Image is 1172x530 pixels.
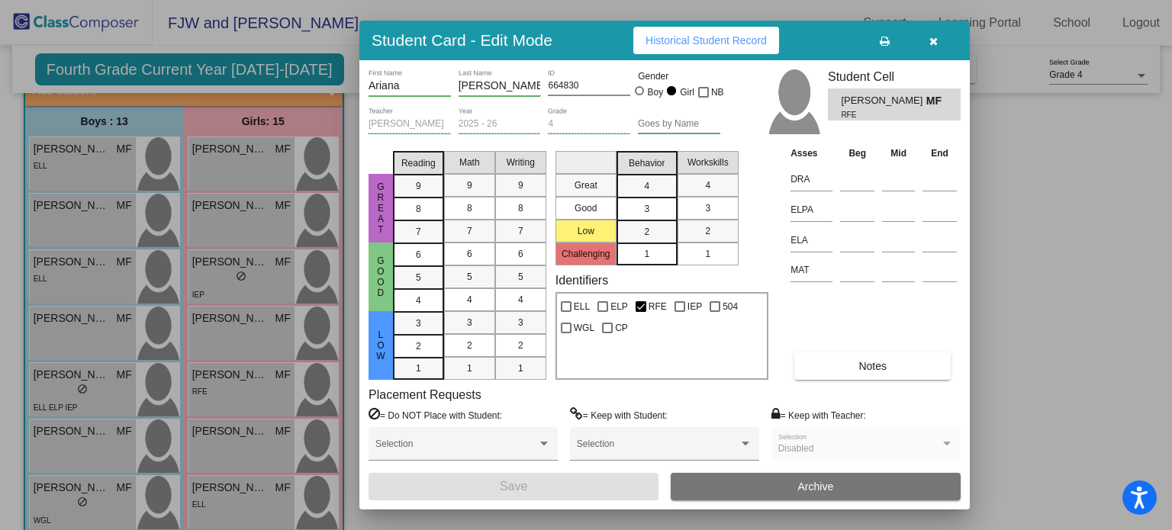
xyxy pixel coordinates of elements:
[858,360,887,372] span: Notes
[416,294,421,307] span: 4
[548,81,630,92] input: Enter ID
[723,297,738,316] span: 504
[467,178,472,192] span: 9
[369,119,451,130] input: teacher
[644,225,649,239] span: 2
[369,473,658,500] button: Save
[500,480,527,493] span: Save
[644,247,649,261] span: 1
[518,201,523,215] span: 8
[416,179,421,193] span: 9
[787,145,836,162] th: Asses
[687,156,729,169] span: Workskills
[574,319,594,337] span: WGL
[459,156,480,169] span: Math
[416,361,421,375] span: 1
[416,225,421,239] span: 7
[374,255,388,298] span: Good
[518,247,523,261] span: 6
[369,387,481,402] label: Placement Requests
[467,293,472,307] span: 4
[705,247,710,261] span: 1
[647,85,664,99] div: Boy
[771,407,866,422] label: = Keep with Teacher:
[467,316,472,329] span: 3
[644,179,649,193] span: 4
[518,270,523,284] span: 5
[467,247,472,261] span: 6
[467,224,472,238] span: 7
[836,145,878,162] th: Beg
[790,229,832,252] input: assessment
[687,297,702,316] span: IEP
[374,181,388,235] span: Great
[828,69,961,84] h3: Student Cell
[790,259,832,281] input: assessment
[416,271,421,284] span: 5
[629,156,665,170] span: Behavior
[798,480,834,493] span: Archive
[705,201,710,215] span: 3
[711,83,724,101] span: NB
[467,201,472,215] span: 8
[507,156,535,169] span: Writing
[790,198,832,221] input: assessment
[615,319,628,337] span: CP
[518,339,523,352] span: 2
[644,202,649,216] span: 3
[518,224,523,238] span: 7
[610,297,628,316] span: ELP
[790,168,832,191] input: assessment
[705,178,710,192] span: 4
[518,293,523,307] span: 4
[459,119,541,130] input: year
[369,407,502,422] label: = Do NOT Place with Student:
[671,473,961,500] button: Archive
[574,297,590,316] span: ELL
[646,34,767,47] span: Historical Student Record
[878,145,919,162] th: Mid
[518,316,523,329] span: 3
[926,93,948,109] span: MF
[416,202,421,216] span: 8
[633,27,779,54] button: Historical Student Record
[679,85,694,99] div: Girl
[548,119,630,130] input: grade
[416,339,421,353] span: 2
[416,248,421,262] span: 6
[649,297,667,316] span: RFE
[794,352,951,380] button: Notes
[919,145,961,162] th: End
[555,273,608,287] label: Identifiers
[467,270,472,284] span: 5
[841,109,915,120] span: RFE
[416,316,421,330] span: 3
[401,156,436,170] span: Reading
[518,178,523,192] span: 9
[467,339,472,352] span: 2
[467,361,472,375] span: 1
[638,69,720,83] mat-label: Gender
[841,93,926,109] span: [PERSON_NAME]
[518,361,523,375] span: 1
[570,407,668,422] label: = Keep with Student:
[374,329,388,361] span: Low
[638,119,720,130] input: goes by name
[372,31,552,50] h3: Student Card - Edit Mode
[778,443,814,454] span: Disabled
[705,224,710,238] span: 2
